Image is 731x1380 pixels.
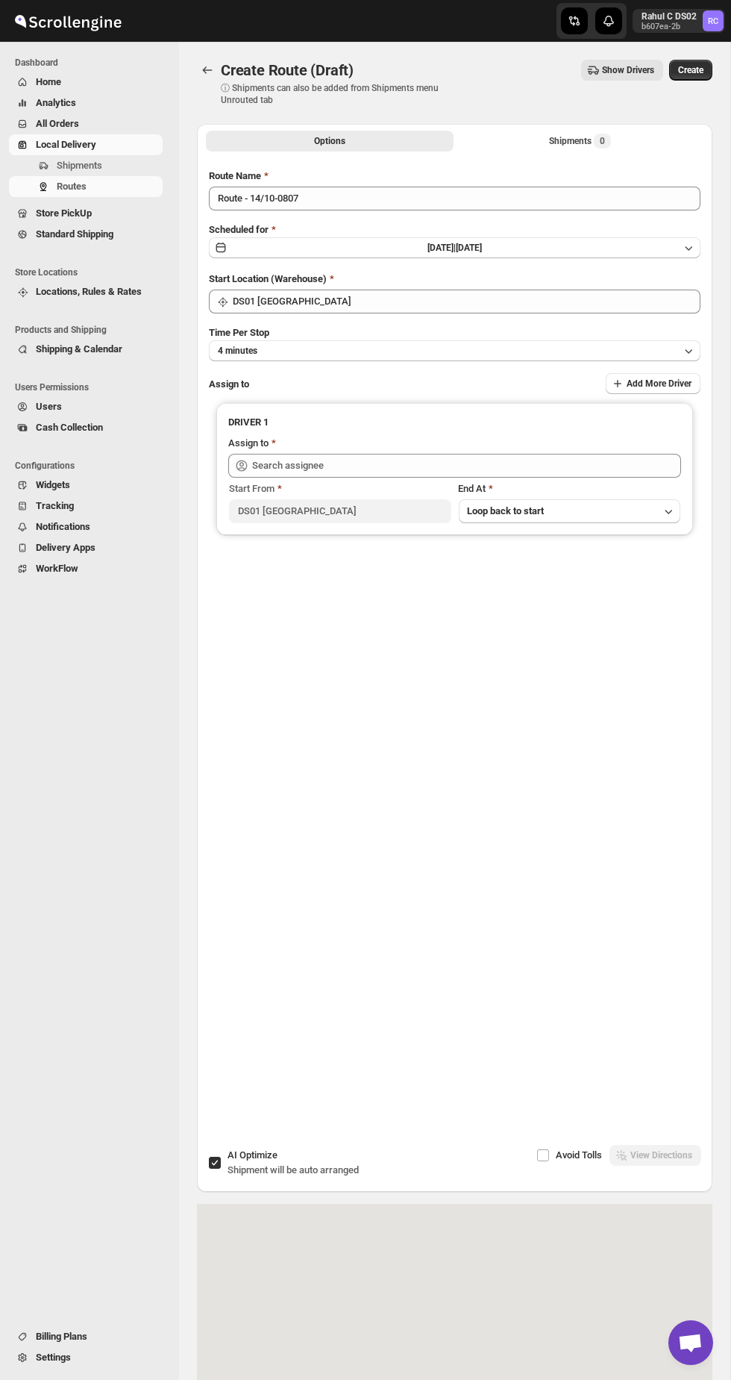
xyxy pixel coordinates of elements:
span: Locations, Rules & Rates [36,286,142,297]
button: User menu [633,9,725,33]
span: 4 minutes [218,345,257,357]
span: Widgets [36,479,70,490]
span: WorkFlow [36,563,78,574]
span: Shipment will be auto arranged [228,1164,359,1176]
button: Routes [9,176,163,197]
button: Analytics [9,93,163,113]
span: Start From [229,483,274,494]
button: Delivery Apps [9,537,163,558]
button: Users [9,396,163,417]
button: Settings [9,1347,163,1368]
button: Selected Shipments [457,131,704,152]
div: Shipments [549,134,611,149]
button: Cash Collection [9,417,163,438]
span: Store PickUp [36,207,92,219]
span: Route Name [209,170,261,181]
span: Assign to [209,378,249,390]
button: Billing Plans [9,1326,163,1347]
span: All Orders [36,118,79,129]
span: Avoid Tolls [556,1149,602,1161]
button: All Route Options [206,131,454,152]
span: Users Permissions [15,381,169,393]
img: ScrollEngine [12,2,124,40]
span: 0 [594,134,611,149]
span: Tracking [36,500,74,511]
button: Shipping & Calendar [9,339,163,360]
span: Shipments [57,160,102,171]
span: [DATE] [456,243,482,253]
span: Loop back to start [468,505,545,516]
span: Notifications [36,521,90,532]
div: Assign to [228,436,269,451]
span: Options [314,135,345,147]
span: Scheduled for [209,224,269,235]
span: Configurations [15,460,169,472]
span: Start Location (Warehouse) [209,273,327,284]
span: Routes [57,181,87,192]
button: Loop back to start [459,499,680,523]
button: All Orders [9,113,163,134]
div: Open chat [668,1320,713,1365]
input: Search assignee [252,454,681,478]
button: [DATE]|[DATE] [209,237,700,258]
span: Analytics [36,97,76,108]
button: Tracking [9,496,163,516]
button: Home [9,72,163,93]
button: Widgets [9,475,163,496]
div: End At [459,481,680,496]
span: [DATE] | [427,243,456,253]
span: AI Optimize [228,1149,277,1161]
span: Create [678,64,703,76]
p: b607ea-2b [641,22,697,31]
button: WorkFlow [9,558,163,579]
button: Locations, Rules & Rates [9,281,163,302]
span: Show Drivers [602,64,654,76]
span: Store Locations [15,266,169,278]
button: Shipments [9,155,163,176]
text: RC [708,16,718,26]
span: Cash Collection [36,422,103,433]
span: Users [36,401,62,412]
p: Rahul C DS02 [641,10,697,22]
span: Settings [36,1352,71,1363]
span: Time Per Stop [209,327,269,338]
button: Routes [197,60,218,81]
span: Standard Shipping [36,228,113,240]
button: Show Drivers [581,60,663,81]
span: Dashboard [15,57,169,69]
input: Eg: Bengaluru Route [209,187,700,210]
span: Add More Driver [627,378,691,390]
div: All Route Options [197,157,712,857]
span: Delivery Apps [36,542,95,553]
span: Rahul C DS02 [703,10,724,31]
input: Search location [233,290,700,313]
span: Local Delivery [36,139,96,150]
span: Billing Plans [36,1331,87,1342]
span: Products and Shipping [15,324,169,336]
button: 4 minutes [209,340,700,361]
p: ⓘ Shipments can also be added from Shipments menu Unrouted tab [221,82,456,106]
button: Notifications [9,516,163,537]
span: Home [36,76,61,87]
span: Shipping & Calendar [36,343,122,355]
span: Create Route (Draft) [221,61,354,79]
button: Create [669,60,712,81]
button: Add More Driver [606,373,700,394]
h3: DRIVER 1 [228,415,681,430]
